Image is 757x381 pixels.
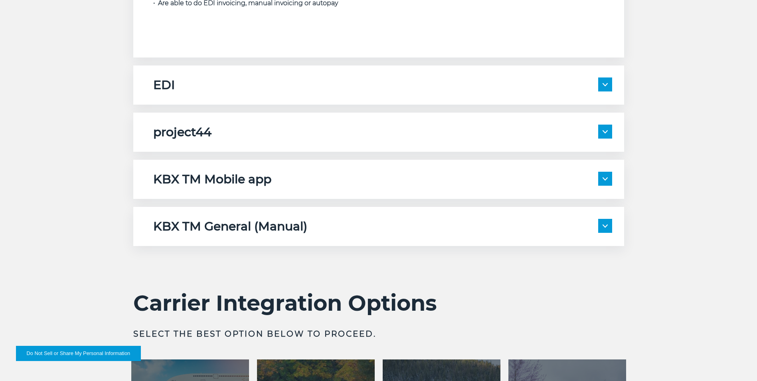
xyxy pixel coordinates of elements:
[153,172,271,187] h5: KBX TM Mobile app
[153,219,307,234] h5: KBX TM General (Manual)
[153,125,211,140] h5: project44
[133,328,624,339] h3: Select the best option below to proceed.
[133,290,624,316] h2: Carrier Integration Options
[16,346,141,361] button: Do Not Sell or Share My Personal Information
[603,224,608,228] img: arrow
[603,177,608,181] img: arrow
[153,77,175,93] h5: EDI
[603,83,608,86] img: arrow
[603,130,608,133] img: arrow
